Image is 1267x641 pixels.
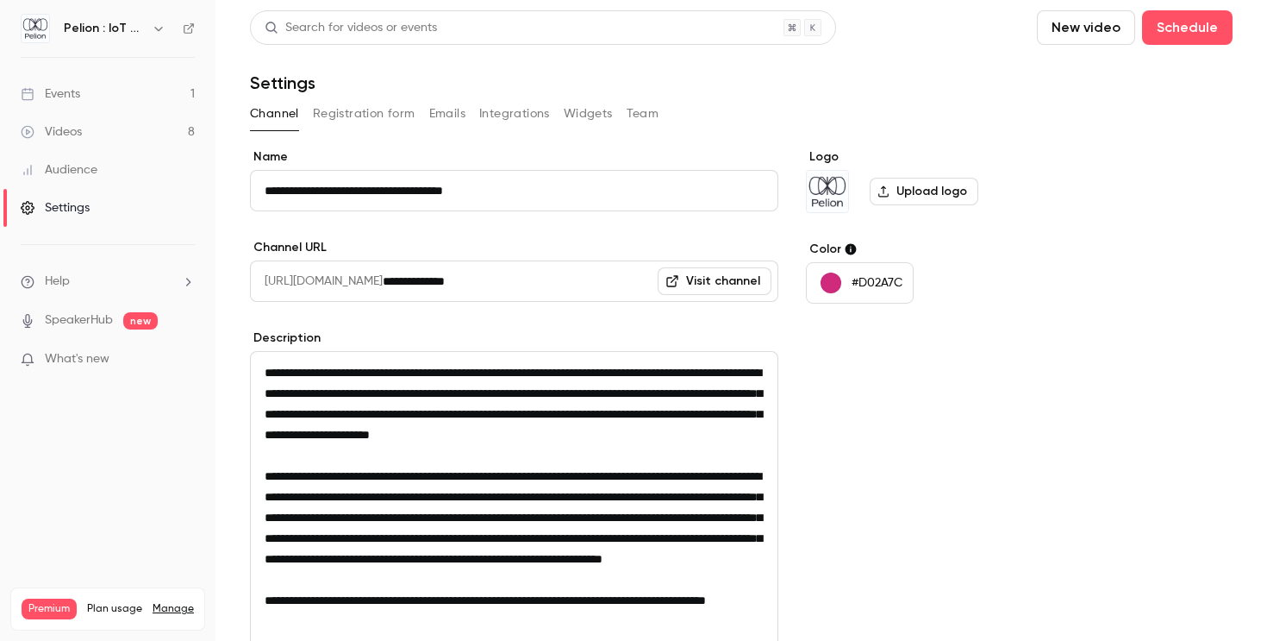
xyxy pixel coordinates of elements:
li: help-dropdown-opener [21,273,195,291]
div: Events [21,85,80,103]
label: Logo [806,148,1070,166]
label: Channel URL [250,239,778,256]
button: Emails [429,100,465,128]
button: Team [627,100,659,128]
label: Description [250,330,778,347]
img: Pelion : IoT Connectivity Made Effortless [22,15,49,42]
button: Integrations [479,100,550,128]
h1: Settings [250,72,315,93]
div: Audience [21,161,97,179]
button: Widgets [564,100,613,128]
h6: Pelion : IoT Connectivity Made Effortless [64,20,145,37]
a: Manage [153,602,194,616]
span: Premium [22,599,77,619]
div: Settings [21,199,90,217]
button: New video [1037,10,1135,45]
label: Color [806,241,1070,258]
span: Plan usage [87,602,142,616]
a: SpeakerHub [45,311,113,330]
button: Schedule [1142,10,1233,45]
label: Name [250,148,778,166]
section: Logo [806,148,1070,213]
button: Channel [250,100,299,128]
div: Videos [21,123,82,141]
a: Visit channel [658,267,771,295]
label: Upload logo [870,178,978,205]
button: Registration form [313,100,415,128]
span: [URL][DOMAIN_NAME] [250,261,383,302]
span: new [123,312,158,330]
iframe: Noticeable Trigger [174,352,195,368]
button: #D02A7C [806,262,914,304]
img: Pelion : IoT Connectivity Made Effortless [807,171,848,212]
p: #D02A7C [852,274,902,292]
div: Search for videos or events [265,19,437,37]
span: What's new [45,350,109,368]
span: Help [45,273,70,291]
